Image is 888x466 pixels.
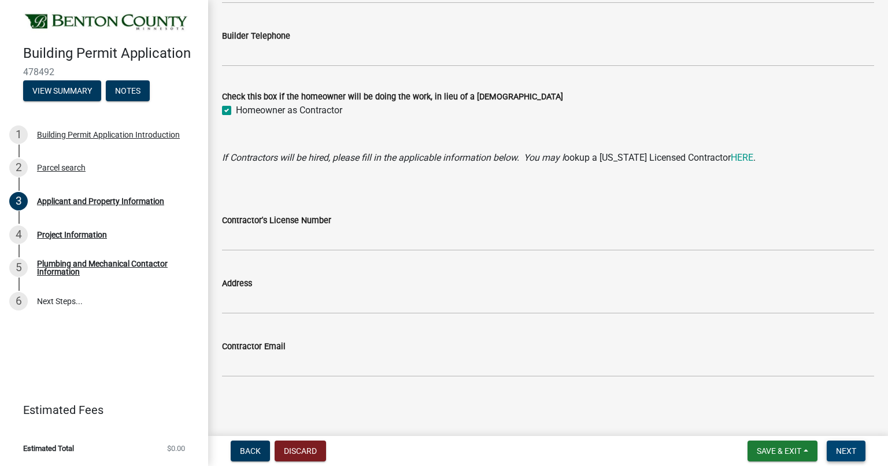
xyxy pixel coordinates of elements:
div: 4 [9,225,28,244]
span: Estimated Total [23,445,74,452]
label: Address [222,280,252,288]
span: Back [240,446,261,456]
button: Save & Exit [748,441,817,461]
a: Estimated Fees [9,398,190,421]
label: Builder Telephone [222,32,290,40]
button: View Summary [23,80,101,101]
span: 478492 [23,66,185,77]
div: Building Permit Application Introduction [37,131,180,139]
div: 6 [9,292,28,310]
h4: Building Permit Application [23,45,199,62]
a: HERE [731,152,753,163]
div: Parcel search [37,164,86,172]
button: Notes [106,80,150,101]
label: Homeowner as Contractor [236,103,342,117]
button: Discard [275,441,326,461]
div: 3 [9,192,28,210]
div: 2 [9,158,28,177]
label: Check this box if the homeowner will be doing the work, in lieu of a [DEMOGRAPHIC_DATA] [222,93,563,101]
p: ookup a [US_STATE] Licensed Contractor . [222,151,874,165]
div: 5 [9,258,28,277]
div: Project Information [37,231,107,239]
button: Next [827,441,865,461]
span: Save & Exit [757,446,801,456]
wm-modal-confirm: Notes [106,87,150,96]
span: $0.00 [167,445,185,452]
label: Contractor's License Number [222,217,331,225]
img: Benton County, Minnesota [23,12,190,33]
wm-modal-confirm: Summary [23,87,101,96]
span: Next [836,446,856,456]
i: If Contractors will be hired, please fill in the applicable information below. You may l [222,152,564,163]
label: Contractor Email [222,343,286,351]
div: Plumbing and Mechanical Contactor Information [37,260,190,276]
div: Applicant and Property Information [37,197,164,205]
button: Back [231,441,270,461]
div: 1 [9,125,28,144]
